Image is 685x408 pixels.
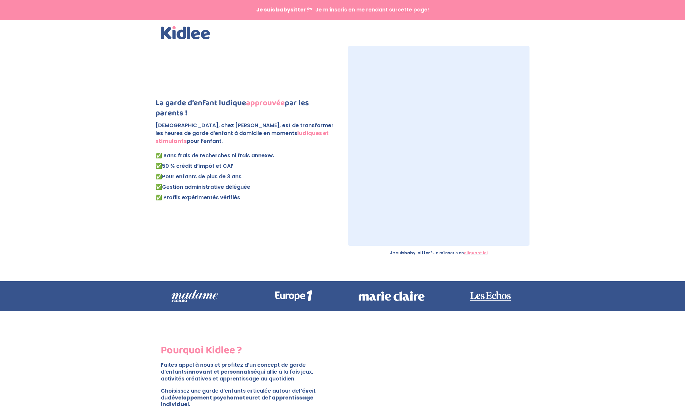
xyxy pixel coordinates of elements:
[156,152,274,159] span: ✅ Sans frais de recherches ni frais annexes
[254,281,332,311] img: europe 1
[156,281,234,311] img: madame-figaro
[156,98,337,122] h1: La garde d’enfant ludique par les parents !
[156,162,162,170] strong: ✅
[161,362,337,387] p: Faites appel à nous et profitez d’un concept de garde d’enfants qui allie à la fois jeux, activit...
[156,173,165,180] span: P
[353,281,431,311] img: marie claire
[299,387,315,395] strong: l’éveil
[246,97,285,109] strong: approuvée
[156,122,337,150] p: [DEMOGRAPHIC_DATA], chez [PERSON_NAME], est de transformer les heures de garde d’enfant à domicil...
[348,46,529,246] iframe: formulaire-inscription-famille
[161,26,210,39] img: Kidlee - Logo
[156,194,240,201] span: ✅ Profils expérimentés vérifiés
[156,129,329,145] strong: ludiques et stimulants
[464,250,488,256] a: cliquant ici
[398,6,427,13] span: cette page
[156,173,162,180] strong: ✅
[256,6,310,13] strong: Je suis babysitter ?
[161,343,337,362] h2: Pourquoi Kidlee ?
[168,394,255,401] strong: développement psychomoteur
[451,281,529,311] img: les echos
[348,251,529,255] p: Je suis ? Je m’inscris en
[404,250,430,256] strong: baby-sitter
[156,150,337,203] p: our enfants de plus de 3 ans
[161,7,524,12] p: ? Je m’inscris en me rendant sur !
[156,183,250,191] span: ✅Gestion administrative déléguée
[156,162,234,170] span: 50 % crédit d’impôt et CAF
[187,368,257,376] strong: innovant et personnalisé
